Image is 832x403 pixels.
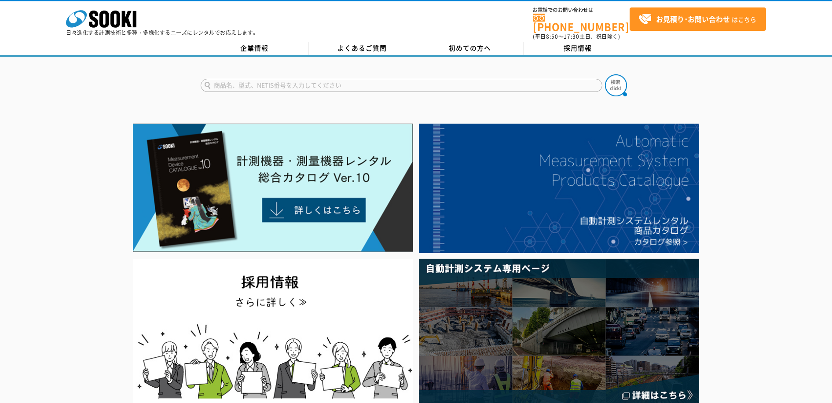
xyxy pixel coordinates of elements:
[533,7,630,13] span: お電話でのお問い合わせは
[533,33,620,40] span: (平日 ～ 土日、祝日除く)
[416,42,524,55] a: 初めての方へ
[656,14,730,24] strong: お見積り･お問い合わせ
[630,7,766,31] a: お見積り･お問い合わせはこちら
[201,42,308,55] a: 企業情報
[133,124,413,252] img: Catalog Ver10
[419,124,699,253] img: 自動計測システムカタログ
[308,42,416,55] a: よくあるご質問
[546,33,558,40] span: 8:50
[524,42,632,55] a: 採用情報
[605,74,627,96] img: btn_search.png
[201,79,602,92] input: 商品名、型式、NETIS番号を入力してください
[533,14,630,32] a: [PHONE_NUMBER]
[66,30,259,35] p: 日々進化する計測技術と多種・多様化するニーズにレンタルでお応えします。
[564,33,579,40] span: 17:30
[638,13,756,26] span: はこちら
[449,43,491,53] span: 初めての方へ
